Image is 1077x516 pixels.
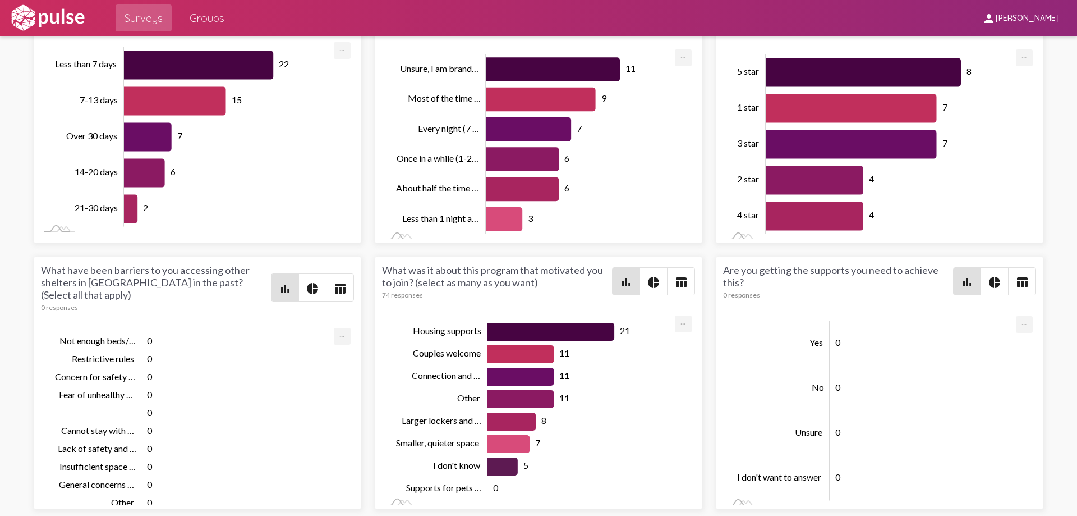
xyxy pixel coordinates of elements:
mat-icon: table_chart [333,282,347,295]
button: Table view [326,274,353,301]
g: Series [766,58,961,230]
div: 0 responses [41,303,271,312]
a: Groups [181,4,233,31]
tspan: Larger lockers and … [402,415,481,426]
tspan: 0 [493,482,499,493]
tspan: 2 [143,202,148,213]
g: Chart [55,333,336,513]
tspan: 0 [147,461,153,472]
tspan: 0 [147,407,153,418]
a: Export [Press ENTER or use arrow keys to navigate] [334,42,351,53]
tspan: 15 [231,94,241,105]
tspan: 6 [564,153,569,163]
button: Table view [668,268,694,295]
tspan: 1 star [737,102,759,112]
a: Export [Press ENTER or use arrow keys to navigate] [675,316,692,326]
tspan: 3 [528,213,533,223]
tspan: Connection and … [412,370,480,381]
tspan: Fear of unhealthy … [59,389,133,400]
mat-icon: bar_chart [619,276,633,289]
g: Chart [396,54,677,235]
tspan: 0 [147,443,153,454]
button: Bar chart [271,274,298,301]
a: Export [Press ENTER or use arrow keys to navigate] [1016,316,1033,327]
tspan: Unsure, I am brand… [400,63,478,74]
tspan: Housing supports [413,325,481,336]
tspan: 8 [966,66,972,76]
tspan: 4 [869,209,874,220]
mat-icon: bar_chart [960,276,974,289]
mat-icon: pie_chart [988,276,1001,289]
tspan: 0 [835,337,841,348]
tspan: 7 [177,130,182,141]
tspan: Couples welcome [413,348,481,358]
button: Pie style chart [640,268,667,295]
tspan: 11 [625,63,636,74]
g: Series [486,57,620,231]
tspan: Insufficient space … [59,461,136,472]
mat-icon: pie_chart [647,276,660,289]
mat-icon: table_chart [674,276,688,289]
div: 0 responses [723,291,953,299]
tspan: 2 star [737,173,759,184]
tspan: I don't want to answer [737,472,821,482]
g: Chart [55,47,336,227]
tspan: 11 [559,348,569,358]
div: What was it about this program that motivated you to join? (select as many as you want) [382,264,612,299]
div: 74 responses [382,291,612,299]
tspan: Cannot stay with … [61,425,134,436]
tspan: 4 star [737,209,759,220]
tspan: Concern for safety … [55,371,135,382]
tspan: 4 [869,173,874,184]
tspan: Restrictive rules [72,353,134,364]
button: Bar chart [954,268,981,295]
tspan: 0 [147,353,153,364]
tspan: I don't know [433,460,481,471]
tspan: 21-30 days [75,202,118,213]
tspan: Most of the time … [408,93,481,103]
tspan: 5 [523,460,528,471]
span: Groups [190,8,224,28]
a: Surveys [116,4,172,31]
tspan: Lack of safety and … [58,443,136,454]
span: [PERSON_NAME] [996,13,1059,24]
tspan: 7 [942,138,947,148]
button: Table view [1009,268,1035,295]
a: Export [Press ENTER or use arrow keys to navigate] [1016,49,1033,60]
tspan: 0 [835,382,841,392]
tspan: 8 [541,415,546,426]
tspan: 9 [601,93,606,103]
tspan: Once in a while (1-2… [397,153,478,163]
tspan: Less than 7 days [55,58,117,69]
tspan: 7-13 days [80,94,118,105]
button: [PERSON_NAME] [973,7,1068,28]
tspan: Over 30 days [66,130,117,141]
tspan: 14-20 days [75,166,118,177]
tspan: 0 [147,335,153,346]
mat-icon: pie_chart [306,282,319,295]
g: Series [124,51,273,223]
tspan: 7 [577,123,582,134]
tspan: 7 [535,437,540,448]
g: Chart [737,321,1018,501]
tspan: Smaller, quieter space [396,437,479,448]
tspan: 0 [147,479,153,490]
div: What have been barriers to you accessing other shelters in [GEOGRAPHIC_DATA] in the past? (Select... [41,264,271,312]
button: Pie style chart [981,268,1008,295]
tspan: 11 [559,392,569,403]
tspan: General concerns … [59,479,134,490]
mat-icon: person [982,12,996,25]
g: Chart [737,54,1018,235]
tspan: 0 [835,472,841,482]
tspan: Not enough beds/… [59,335,136,346]
tspan: 11 [559,370,569,381]
tspan: 5 star [737,66,759,76]
tspan: Other [111,497,134,508]
tspan: Unsure [795,427,822,437]
tspan: 0 [147,497,153,508]
tspan: 6 [170,166,175,177]
tspan: 7 [942,102,947,112]
a: Export [Press ENTER or use arrow keys to navigate] [675,49,692,60]
tspan: Supports for pets … [406,482,481,493]
div: Are you getting the supports you need to achieve this? [723,264,953,299]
